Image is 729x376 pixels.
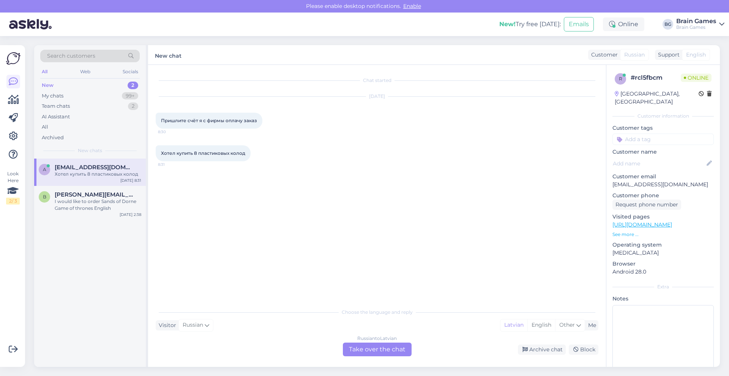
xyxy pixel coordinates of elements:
[43,167,46,172] span: a
[42,92,63,100] div: My chats
[613,159,705,168] input: Add name
[612,260,714,268] p: Browser
[676,18,724,30] a: Brain GamesBrain Games
[569,345,598,355] div: Block
[155,50,181,60] label: New chat
[156,321,176,329] div: Visitor
[42,113,70,121] div: AI Assistant
[42,134,64,142] div: Archived
[43,194,46,200] span: b
[6,170,20,205] div: Look Here
[615,90,699,106] div: [GEOGRAPHIC_DATA], [GEOGRAPHIC_DATA]
[6,198,20,205] div: 2 / 3
[120,212,141,217] div: [DATE] 2:38
[120,178,141,183] div: [DATE] 8:31
[681,74,712,82] span: Online
[156,93,598,100] div: [DATE]
[655,51,680,59] div: Support
[619,76,622,82] span: r
[612,113,714,120] div: Customer information
[40,67,49,77] div: All
[183,321,203,329] span: Russian
[612,173,714,181] p: Customer email
[612,283,714,290] div: Extra
[612,148,714,156] p: Customer name
[686,51,706,59] span: English
[401,3,423,9] span: Enable
[624,51,645,59] span: Russian
[499,20,516,28] b: New!
[55,171,141,178] div: Хотел купить 8 пластиковых колод
[42,82,54,89] div: New
[585,321,596,329] div: Me
[676,24,716,30] div: Brain Games
[78,147,102,154] span: New chats
[156,309,598,316] div: Choose the language and reply
[161,118,257,123] span: Пришлите счёт я с фирмы оплачу заказ
[612,221,672,228] a: [URL][DOMAIN_NAME]
[55,198,141,212] div: I would like to order Sands of Dorne Game of thrones English
[42,123,48,131] div: All
[128,102,138,110] div: 2
[6,51,21,66] img: Askly Logo
[357,335,397,342] div: Russian to Latvian
[527,319,555,331] div: English
[122,92,138,100] div: 99+
[559,321,575,328] span: Other
[588,51,618,59] div: Customer
[128,82,138,89] div: 2
[612,213,714,221] p: Visited pages
[500,319,527,331] div: Latvian
[161,150,245,156] span: Хотел купить 8 пластиковых колод
[612,268,714,276] p: Android 28.0
[631,73,681,82] div: # rcl5fbcm
[79,67,92,77] div: Web
[612,295,714,303] p: Notes
[518,345,566,355] div: Archive chat
[156,77,598,84] div: Chat started
[343,343,412,356] div: Take over the chat
[612,249,714,257] p: [MEDICAL_DATA]
[612,192,714,200] p: Customer phone
[676,18,716,24] div: Brain Games
[564,17,594,31] button: Emails
[612,124,714,132] p: Customer tags
[55,191,134,198] span: bruno__rosa@hotmail.com
[47,52,95,60] span: Search customers
[42,102,70,110] div: Team chats
[499,20,561,29] div: Try free [DATE]:
[55,164,134,171] span: automade5@inbox.lv
[663,19,673,30] div: BG
[158,162,186,167] span: 8:31
[603,17,644,31] div: Online
[612,134,714,145] input: Add a tag
[158,129,186,135] span: 8:30
[612,181,714,189] p: [EMAIL_ADDRESS][DOMAIN_NAME]
[612,200,681,210] div: Request phone number
[121,67,140,77] div: Socials
[612,231,714,238] p: See more ...
[612,241,714,249] p: Operating system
